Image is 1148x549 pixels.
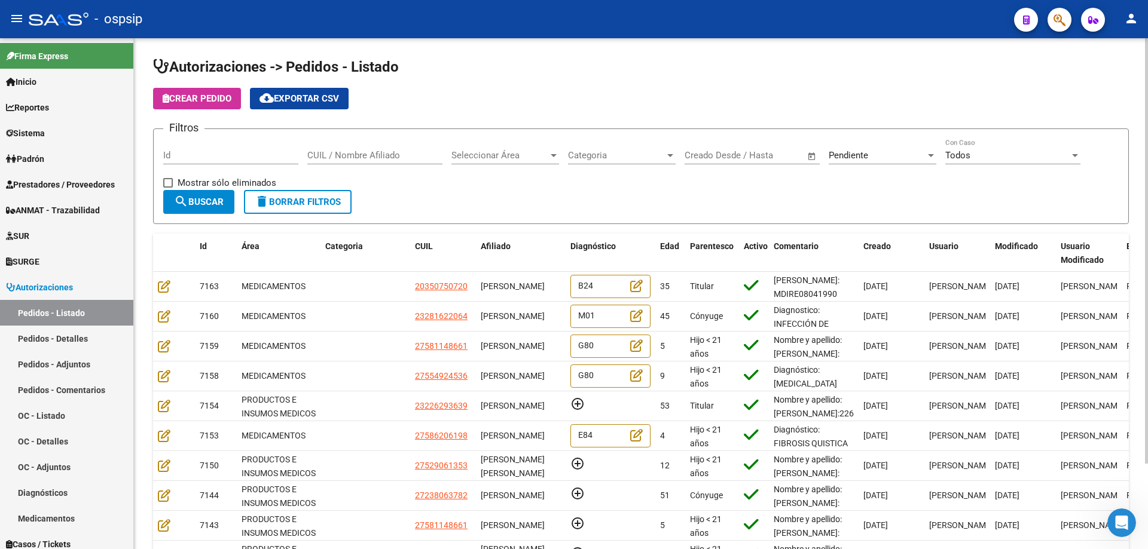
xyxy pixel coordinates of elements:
[163,93,231,104] span: Crear Pedido
[690,241,734,251] span: Parentesco
[929,241,958,251] span: Usuario
[690,401,714,410] span: Titular
[1061,461,1125,470] span: [PERSON_NAME]
[6,50,68,63] span: Firma Express
[929,490,993,500] span: [PERSON_NAME]
[242,514,316,538] span: PRODUCTOS E INSUMOS MEDICOS
[200,431,219,440] span: 7153
[929,341,993,351] span: [PERSON_NAME]
[415,371,468,381] span: 27554924536
[481,311,545,321] span: [PERSON_NAME]
[476,234,566,273] datatable-header-cell: Afiliado
[570,305,651,328] div: M01
[6,204,100,217] span: ANMAT - Trazabilidad
[195,234,237,273] datatable-header-cell: Id
[863,371,888,381] span: [DATE]
[200,371,219,381] span: 7158
[863,461,888,470] span: [DATE]
[690,311,723,321] span: Cónyuge
[200,281,219,291] span: 7163
[995,520,1019,530] span: [DATE]
[995,401,1019,410] span: [DATE]
[242,281,306,291] span: MEDICAMENTOS
[200,490,219,500] span: 7144
[739,234,769,273] datatable-header-cell: Activo
[744,241,768,251] span: Activo
[829,150,868,161] span: Pendiente
[995,241,1038,251] span: Modificado
[570,241,616,251] span: Diagnóstico
[570,456,585,471] mat-icon: add_circle_outline
[244,190,352,214] button: Borrar Filtros
[690,335,722,358] span: Hijo < 21 años
[570,275,651,298] div: B24
[1061,431,1125,440] span: [PERSON_NAME]
[859,234,924,273] datatable-header-cell: Creado
[690,490,723,500] span: Cónyuge
[94,6,142,32] span: - ospsip
[1061,520,1125,530] span: [PERSON_NAME]
[6,281,73,294] span: Autorizaciones
[6,229,29,243] span: SUR
[1061,281,1125,291] span: [PERSON_NAME]
[325,241,363,251] span: Categoria
[929,371,993,381] span: [PERSON_NAME]
[863,241,891,251] span: Creado
[451,150,548,161] span: Seleccionar Área
[415,281,468,291] span: 20350750720
[568,150,665,161] span: Categoria
[1056,234,1122,273] datatable-header-cell: Usuario Modificado
[200,520,219,530] span: 7143
[255,197,341,207] span: Borrar Filtros
[1107,508,1136,537] iframe: Intercom live chat
[200,461,219,470] span: 7150
[769,234,859,273] datatable-header-cell: Comentario
[570,424,651,447] div: E84
[570,335,651,358] div: G80
[1061,371,1125,381] span: [PERSON_NAME]
[415,241,433,251] span: CUIL
[242,455,316,478] span: PRODUCTOS E INSUMOS MEDICOS
[929,311,993,321] span: [PERSON_NAME]
[929,461,993,470] span: [PERSON_NAME]
[690,425,722,448] span: Hijo < 21 años
[805,149,819,163] button: Open calendar
[660,241,679,251] span: Edad
[10,11,24,26] mat-icon: menu
[570,364,651,388] div: G80
[744,150,802,161] input: Fecha fin
[685,234,739,273] datatable-header-cell: Parentesco
[242,311,306,321] span: MEDICAMENTOS
[995,311,1019,321] span: [DATE]
[1061,401,1125,410] span: [PERSON_NAME]
[153,88,241,109] button: Crear Pedido
[6,178,115,191] span: Prestadores / Proveedores
[242,341,306,351] span: MEDICAMENTOS
[690,281,714,291] span: Titular
[1061,241,1104,265] span: Usuario Modificado
[995,341,1019,351] span: [DATE]
[660,281,670,291] span: 35
[242,371,306,381] span: MEDICAMENTOS
[929,281,993,291] span: [PERSON_NAME]
[6,75,36,88] span: Inicio
[570,397,585,411] mat-icon: add_circle_outline
[242,241,259,251] span: Área
[163,190,234,214] button: Buscar
[566,234,655,273] datatable-header-cell: Diagnóstico
[774,395,878,418] span: Nombre y apellido: [PERSON_NAME]:22629363
[259,93,339,104] span: Exportar CSV
[929,431,993,440] span: [PERSON_NAME]
[481,431,545,440] span: [PERSON_NAME]
[863,341,888,351] span: [DATE]
[995,281,1019,291] span: [DATE]
[660,431,665,440] span: 4
[690,514,722,538] span: Hijo < 21 años
[660,311,670,321] span: 45
[863,281,888,291] span: [DATE]
[570,486,585,501] mat-icon: add_circle_outline
[660,461,670,470] span: 12
[774,335,857,548] span: Nombre y apellido: [PERSON_NAME]: ECNE Dni:[PHONE_NUMBER] Teléfono: [PHONE_NUMBER] (mama) Teléfon...
[481,455,545,478] span: [PERSON_NAME] [PERSON_NAME]
[945,150,970,161] span: Todos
